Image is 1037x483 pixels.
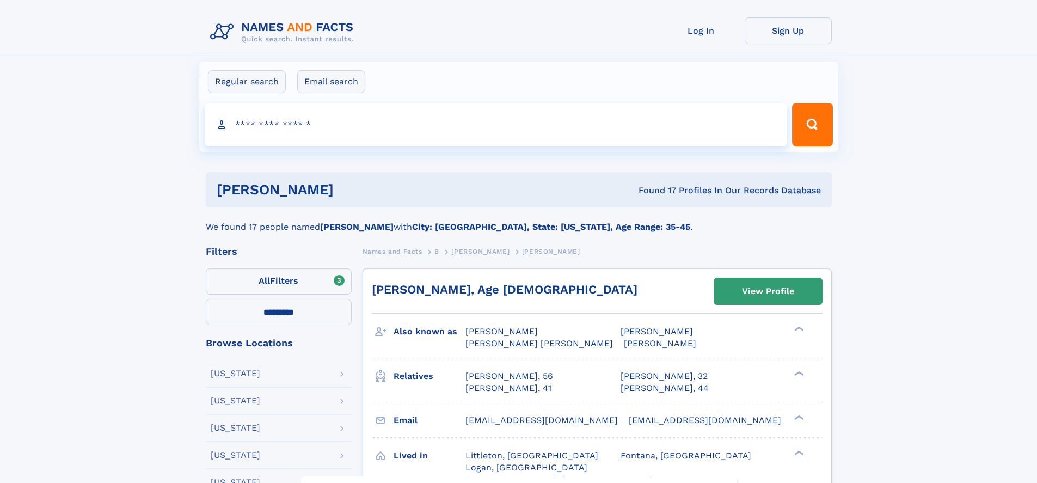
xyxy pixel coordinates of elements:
div: Found 17 Profiles In Our Records Database [486,185,821,197]
label: Regular search [208,70,286,93]
span: [PERSON_NAME] [PERSON_NAME] [465,338,613,349]
div: ❯ [791,449,805,456]
input: search input [205,103,788,146]
div: ❯ [791,370,805,377]
span: [EMAIL_ADDRESS][DOMAIN_NAME] [465,415,618,425]
div: [US_STATE] [211,451,260,460]
b: [PERSON_NAME] [320,222,394,232]
label: Email search [297,70,365,93]
h3: Also known as [394,322,465,341]
a: B [434,244,439,258]
a: Log In [658,17,745,44]
div: We found 17 people named with . [206,207,832,234]
div: View Profile [742,279,794,304]
div: [US_STATE] [211,396,260,405]
h3: Relatives [394,367,465,386]
a: Sign Up [745,17,832,44]
a: [PERSON_NAME], 44 [621,382,709,394]
a: Names and Facts [363,244,422,258]
span: [PERSON_NAME] [465,326,538,337]
a: [PERSON_NAME], Age [DEMOGRAPHIC_DATA] [372,283,637,296]
span: [PERSON_NAME] [621,326,693,337]
span: [EMAIL_ADDRESS][DOMAIN_NAME] [629,415,781,425]
a: [PERSON_NAME], 32 [621,370,708,382]
span: [PERSON_NAME] [451,248,510,255]
span: B [434,248,439,255]
div: Filters [206,247,352,256]
span: Logan, [GEOGRAPHIC_DATA] [465,462,587,473]
h3: Email [394,411,465,430]
label: Filters [206,268,352,295]
span: [PERSON_NAME] [522,248,580,255]
img: Logo Names and Facts [206,17,363,47]
a: [PERSON_NAME], 41 [465,382,551,394]
span: [PERSON_NAME] [624,338,696,349]
a: [PERSON_NAME] [451,244,510,258]
div: ❯ [791,326,805,333]
div: [US_STATE] [211,424,260,432]
button: Search Button [792,103,832,146]
b: City: [GEOGRAPHIC_DATA], State: [US_STATE], Age Range: 35-45 [412,222,690,232]
span: All [259,276,270,286]
a: View Profile [714,278,822,304]
h1: [PERSON_NAME] [217,183,486,197]
div: ❯ [791,414,805,421]
div: [US_STATE] [211,369,260,378]
span: Littleton, [GEOGRAPHIC_DATA] [465,450,598,461]
a: [PERSON_NAME], 56 [465,370,553,382]
span: Fontana, [GEOGRAPHIC_DATA] [621,450,751,461]
div: Browse Locations [206,338,352,348]
h3: Lived in [394,447,465,465]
